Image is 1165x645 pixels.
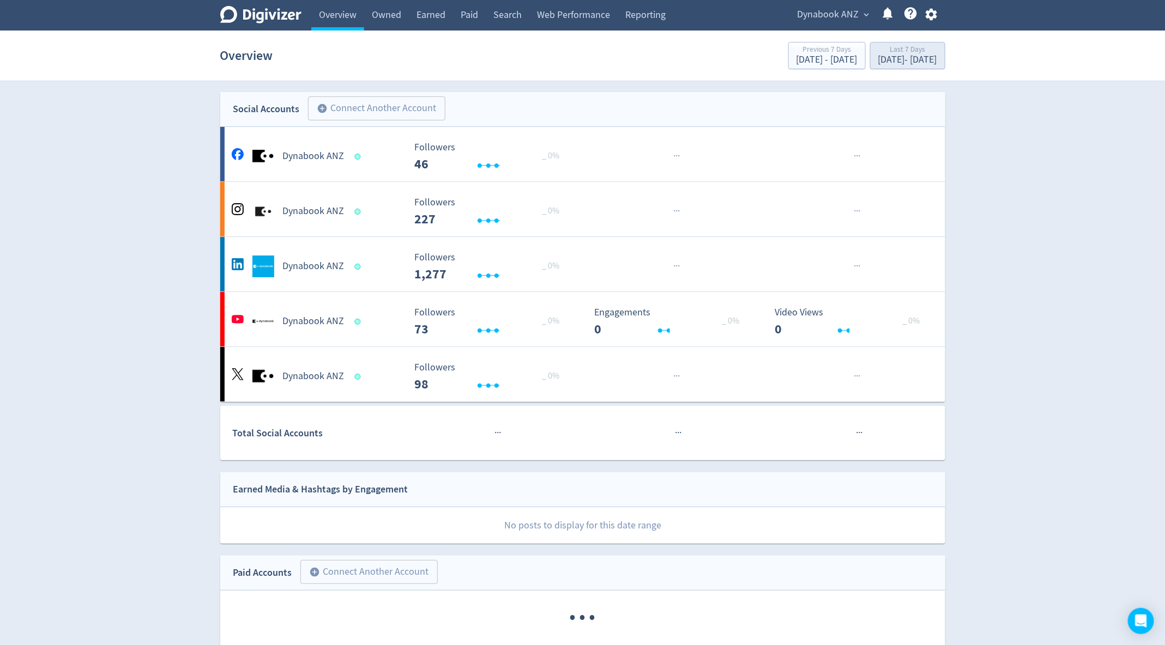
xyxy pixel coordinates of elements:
span: · [856,369,858,383]
img: Dynabook ANZ undefined [252,145,274,167]
h5: Dynabook ANZ [283,370,345,383]
svg: Followers --- [409,307,572,336]
div: Total Social Accounts [232,425,406,441]
span: add_circle [310,567,321,577]
span: · [856,259,858,273]
span: · [858,259,860,273]
span: Data last synced: 7 Oct 2025, 4:02pm (AEDT) [354,154,364,160]
span: · [679,426,681,440]
span: · [858,149,860,163]
span: · [674,369,676,383]
img: Dynabook ANZ undefined [252,366,274,387]
span: · [861,426,863,440]
div: [DATE] - [DATE] [796,55,858,65]
button: Last 7 Days[DATE]- [DATE] [870,42,945,69]
a: Connect Another Account [300,98,445,120]
span: · [678,204,680,218]
span: _ 0% [542,370,559,381]
span: · [854,369,856,383]
span: · [678,369,680,383]
span: · [676,259,678,273]
button: Dynabook ANZ [794,6,872,23]
span: add_circle [317,103,328,114]
span: · [499,426,501,440]
span: · [676,369,678,383]
span: _ 0% [722,315,740,326]
span: Data last synced: 7 Oct 2025, 2:01pm (AEDT) [354,319,364,325]
svg: Followers --- [409,252,572,281]
span: · [856,204,858,218]
span: · [854,204,856,218]
h5: Dynabook ANZ [283,260,345,273]
span: expand_more [862,10,872,20]
div: Paid Accounts [233,565,292,581]
span: · [676,149,678,163]
h5: Dynabook ANZ [283,315,345,328]
span: · [858,204,860,218]
span: _ 0% [542,150,559,161]
div: [DATE] - [DATE] [878,55,937,65]
span: · [858,369,860,383]
span: · [676,204,678,218]
span: · [674,204,676,218]
button: Connect Another Account [300,560,438,584]
span: · [494,426,497,440]
span: · [856,149,858,163]
span: · [859,426,861,440]
span: _ 0% [542,260,559,271]
span: · [677,426,679,440]
div: Social Accounts [233,101,300,117]
button: Connect Another Account [308,96,445,120]
span: · [678,259,680,273]
span: · [674,149,676,163]
svg: Video Views 0 [769,307,933,336]
img: Dynabook ANZ undefined [252,311,274,332]
a: Dynabook ANZ undefinedDynabook ANZ Followers --- _ 0% Followers 46 ······ [220,127,945,181]
span: · [497,426,499,440]
button: Previous 7 Days[DATE] - [DATE] [788,42,866,69]
span: Dynabook ANZ [798,6,859,23]
span: · [678,149,680,163]
span: · [854,259,856,273]
img: Dynabook ANZ undefined [252,255,274,277]
svg: Followers --- [409,142,572,171]
svg: Engagements 0 [589,307,753,336]
a: Dynabook ANZ undefinedDynabook ANZ Followers --- _ 0% Followers 1,277 ······ [220,237,945,291]
span: _ 0% [542,205,559,216]
div: Last 7 Days [878,46,937,55]
svg: Followers --- [409,362,572,391]
a: Dynabook ANZ undefinedDynabook ANZ Followers --- _ 0% Followers 227 ······ [220,182,945,236]
div: Earned Media & Hashtags by Engagement [233,482,408,497]
span: Data last synced: 6 Oct 2025, 7:02pm (AEDT) [354,374,364,380]
div: Previous 7 Days [796,46,858,55]
span: Data last synced: 7 Oct 2025, 8:01am (AEDT) [354,264,364,270]
span: _ 0% [902,315,920,326]
span: · [856,426,859,440]
span: Data last synced: 7 Oct 2025, 4:02pm (AEDT) [354,209,364,215]
div: Open Intercom Messenger [1128,608,1154,634]
h1: Overview [220,38,273,73]
span: · [854,149,856,163]
h5: Dynabook ANZ [283,205,345,218]
a: Connect Another Account [292,562,438,584]
svg: Followers --- [409,197,572,226]
span: · [675,426,677,440]
span: _ 0% [542,315,559,326]
a: Dynabook ANZ undefinedDynabook ANZ Followers --- _ 0% Followers 98 ······ [220,347,945,401]
h5: Dynabook ANZ [283,150,345,163]
p: No posts to display for this date range [221,507,945,544]
span: · [674,259,676,273]
a: Dynabook ANZ undefinedDynabook ANZ Followers --- _ 0% Followers 73 Engagements 0 Engagements 0 _ ... [220,292,945,346]
img: Dynabook ANZ undefined [252,200,274,222]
